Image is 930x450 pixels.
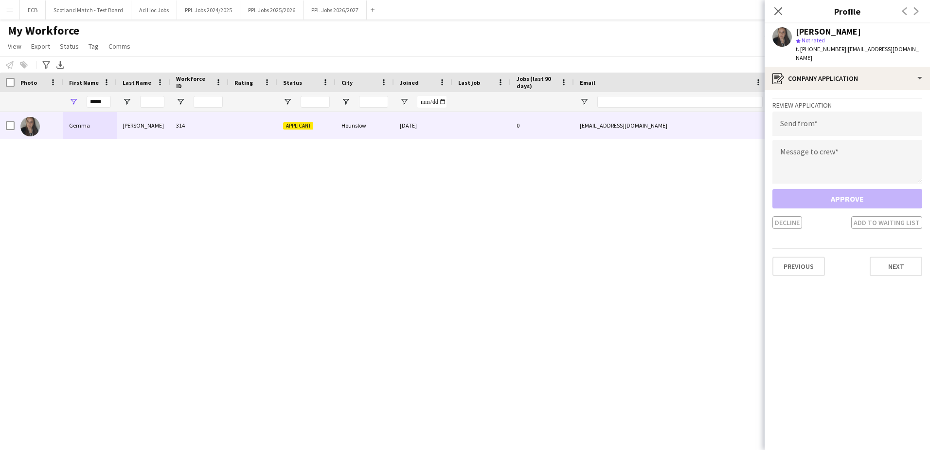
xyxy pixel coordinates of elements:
[394,112,452,139] div: [DATE]
[31,42,50,51] span: Export
[802,37,825,44] span: Not rated
[796,27,861,36] div: [PERSON_NAME]
[20,117,40,136] img: Gemma Cox
[796,45,919,61] span: | [EMAIL_ADDRESS][DOMAIN_NAME]
[580,97,589,106] button: Open Filter Menu
[63,112,117,139] div: Gemma
[341,79,353,86] span: City
[511,112,574,139] div: 0
[336,112,394,139] div: Hounslow
[27,40,54,53] a: Export
[123,97,131,106] button: Open Filter Menu
[796,45,846,53] span: t. [PHONE_NUMBER]
[131,0,177,19] button: Ad Hoc Jobs
[4,40,25,53] a: View
[69,79,99,86] span: First Name
[8,42,21,51] span: View
[69,97,78,106] button: Open Filter Menu
[46,0,131,19] button: Scotland Match - Test Board
[772,101,922,110] h3: Review Application
[85,40,103,53] a: Tag
[283,122,313,130] span: Applicant
[359,96,388,108] input: City Filter Input
[117,112,170,139] div: [PERSON_NAME]
[772,257,825,276] button: Previous
[108,42,130,51] span: Comms
[56,40,83,53] a: Status
[234,79,253,86] span: Rating
[194,96,223,108] input: Workforce ID Filter Input
[517,75,556,90] span: Jobs (last 90 days)
[123,79,151,86] span: Last Name
[87,96,111,108] input: First Name Filter Input
[20,79,37,86] span: Photo
[60,42,79,51] span: Status
[765,5,930,18] h3: Profile
[176,75,211,90] span: Workforce ID
[765,67,930,90] div: Company application
[8,23,79,38] span: My Workforce
[105,40,134,53] a: Comms
[283,97,292,106] button: Open Filter Menu
[870,257,922,276] button: Next
[54,59,66,71] app-action-btn: Export XLSX
[400,79,419,86] span: Joined
[40,59,52,71] app-action-btn: Advanced filters
[140,96,164,108] input: Last Name Filter Input
[176,97,185,106] button: Open Filter Menu
[597,96,763,108] input: Email Filter Input
[89,42,99,51] span: Tag
[458,79,480,86] span: Last job
[341,97,350,106] button: Open Filter Menu
[170,112,229,139] div: 314
[580,79,595,86] span: Email
[283,79,302,86] span: Status
[417,96,447,108] input: Joined Filter Input
[20,0,46,19] button: ECB
[240,0,304,19] button: PPL Jobs 2025/2026
[304,0,367,19] button: PPL Jobs 2026/2027
[177,0,240,19] button: PPL Jobs 2024/2025
[301,96,330,108] input: Status Filter Input
[400,97,409,106] button: Open Filter Menu
[574,112,769,139] div: [EMAIL_ADDRESS][DOMAIN_NAME]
